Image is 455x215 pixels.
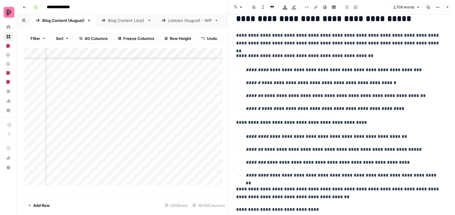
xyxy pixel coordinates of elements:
[4,32,13,41] a: Browse
[394,5,415,10] span: 2,708 words
[4,7,14,18] img: Preply Logo
[42,17,85,23] div: Blog Content (August)
[4,144,13,153] a: AirOps Academy
[27,34,49,43] button: Filter
[123,35,154,41] span: Freeze Columns
[31,35,40,41] span: Filter
[198,34,221,43] button: Undo
[56,35,64,41] span: Sort
[6,44,10,48] img: mhz6d65ffplwgtj76gcfkrq5icux
[4,106,13,115] a: Settings
[4,153,13,163] button: What's new?
[163,201,190,210] div: 200 Rows
[114,34,158,43] button: Freeze Columns
[207,35,217,41] span: Undo
[24,201,53,210] button: Add Row
[96,14,157,26] a: Blog Content (July)
[224,14,284,26] a: Blog Content (May)
[85,35,108,41] span: 40 Columns
[4,86,13,96] a: Your Data
[75,34,112,43] button: 40 Columns
[4,22,13,32] a: Home
[170,35,191,41] span: Row Height
[6,80,10,84] img: mhz6d65ffplwgtj76gcfkrq5icux
[160,34,195,43] button: Row Height
[31,14,96,26] a: Blog Content (August)
[168,17,212,23] div: Listicles (August) - WIP
[190,201,228,210] div: 19/40 Columns
[4,96,13,106] a: Usage
[33,202,50,208] span: Add Row
[4,153,13,162] div: What's new?
[4,5,13,20] button: Workspace: Preply
[52,34,73,43] button: Sort
[391,3,423,11] button: 2,708 words
[108,17,145,23] div: Blog Content (July)
[4,163,13,172] button: Help + Support
[6,71,10,75] img: mhz6d65ffplwgtj76gcfkrq5icux
[157,14,224,26] a: Listicles (August) - WIP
